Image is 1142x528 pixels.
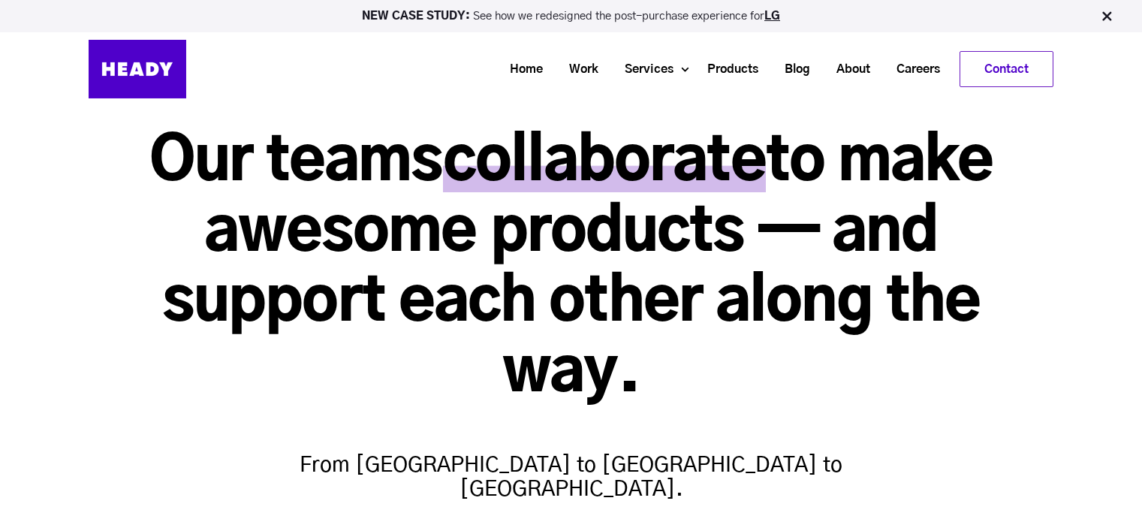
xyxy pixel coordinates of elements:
a: LG [764,11,780,22]
a: Contact [960,52,1053,86]
img: Heady_Logo_Web-01 (1) [89,40,186,98]
strong: NEW CASE STUDY: [362,11,473,22]
a: Services [606,56,681,83]
a: Work [550,56,606,83]
div: Navigation Menu [201,51,1053,87]
a: About [818,56,878,83]
a: Blog [766,56,818,83]
img: Close Bar [1099,9,1114,24]
a: Products [689,56,766,83]
h4: From [GEOGRAPHIC_DATA] to [GEOGRAPHIC_DATA] to [GEOGRAPHIC_DATA]. [279,424,864,502]
span: collaborate [443,132,766,192]
h1: Our teams to make awesome products — and support each other along the way. [89,128,1053,409]
a: Home [491,56,550,83]
a: Careers [878,56,948,83]
p: See how we redesigned the post-purchase experience for [7,11,1135,22]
